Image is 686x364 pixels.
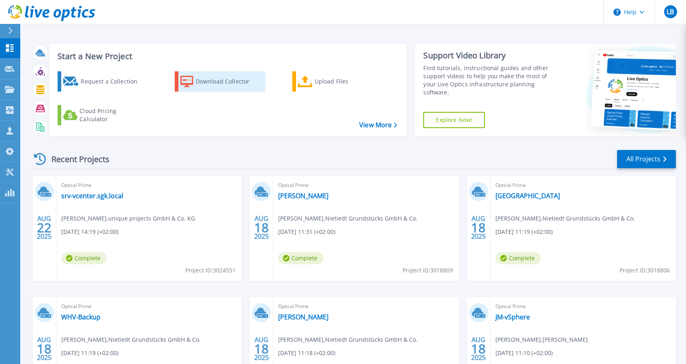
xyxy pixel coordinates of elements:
span: Project ID: 3018806 [620,266,670,275]
span: [DATE] 14:19 (+02:00) [61,227,118,236]
div: Support Video Library [423,50,555,61]
div: AUG 2025 [254,213,269,242]
div: AUG 2025 [36,213,52,242]
span: Complete [61,252,107,264]
div: Cloud Pricing Calculator [79,107,144,123]
span: 18 [254,224,269,231]
div: AUG 2025 [471,334,486,364]
div: Download Collector [196,73,261,90]
a: Request a Collection [58,71,148,92]
span: Optical Prime [61,181,237,190]
div: Request a Collection [81,73,146,90]
a: srv-vcenter.sgk.local [61,192,123,200]
div: Upload Files [315,73,379,90]
span: [DATE] 11:10 (+02:00) [495,349,553,358]
a: [PERSON_NAME] [278,192,328,200]
span: 18 [254,345,269,352]
div: AUG 2025 [36,334,52,364]
span: Complete [495,252,541,264]
a: Download Collector [175,71,265,92]
h3: Start a New Project [58,52,397,61]
span: Optical Prime [495,302,671,311]
span: [DATE] 11:19 (+02:00) [495,227,553,236]
a: View More [359,121,397,129]
span: Optical Prime [61,302,237,311]
span: 18 [471,345,486,352]
span: [PERSON_NAME] , unique projects GmbH & Co. KG [61,214,195,223]
span: 22 [37,224,51,231]
span: Optical Prime [495,181,671,190]
span: [DATE] 11:18 (+02:00) [278,349,335,358]
a: Cloud Pricing Calculator [58,105,148,125]
a: All Projects [617,150,676,168]
span: Optical Prime [278,302,454,311]
span: Project ID: 3024551 [185,266,236,275]
span: [DATE] 11:31 (+02:00) [278,227,335,236]
div: AUG 2025 [471,213,486,242]
a: WHV-Backup [61,313,101,321]
a: Upload Files [292,71,383,92]
a: [PERSON_NAME] [278,313,328,321]
div: Find tutorials, instructional guides and other support videos to help you make the most of your L... [423,64,555,96]
a: [GEOGRAPHIC_DATA] [495,192,560,200]
div: AUG 2025 [254,334,269,364]
span: [PERSON_NAME] , Nietiedt Grundstücks GmbH & Co. [495,214,635,223]
a: JM-vSphere [495,313,530,321]
a: Explore Now! [423,112,485,128]
span: Optical Prime [278,181,454,190]
span: [PERSON_NAME] , Nietiedt Grundstücks GmbH & Co. [278,335,418,344]
div: Recent Projects [31,149,120,169]
span: [PERSON_NAME] , Nietiedt Grundstücks GmbH & Co. [61,335,201,344]
span: [DATE] 11:19 (+02:00) [61,349,118,358]
span: [PERSON_NAME] , [PERSON_NAME] [495,335,588,344]
span: 18 [471,224,486,231]
span: Complete [278,252,324,264]
span: Project ID: 3018809 [403,266,453,275]
span: [PERSON_NAME] , Nietiedt Grundstücks GmbH & Co. [278,214,418,223]
span: 18 [37,345,51,352]
span: LB [667,9,674,15]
